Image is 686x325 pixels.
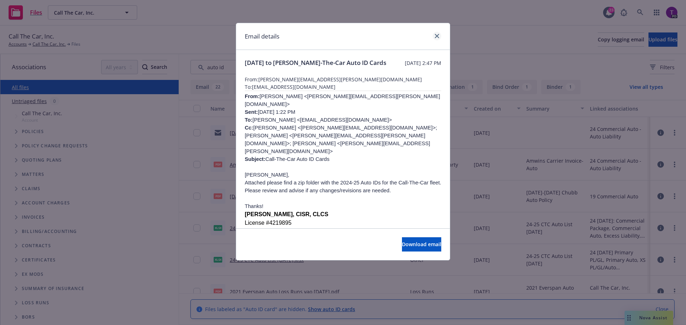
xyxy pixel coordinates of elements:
span: From: [PERSON_NAME][EMAIL_ADDRESS][PERSON_NAME][DOMAIN_NAME] [245,76,441,83]
span: From: [245,93,260,99]
span: Download email [402,241,441,248]
button: Download email [402,237,441,252]
p: Attached please find a zip folder with the 2024-25 Auto IDs for the Call-The-Car fleet. Please re... [245,179,441,194]
b: Subject: [245,156,265,162]
p: Thanks! [245,202,441,210]
b: Sent: [245,109,258,115]
span: License #4219895 [245,220,292,226]
span: [DATE] 2:47 PM [405,59,441,67]
h1: Email details [245,32,279,41]
span: [PERSON_NAME] <[PERSON_NAME][EMAIL_ADDRESS][PERSON_NAME][DOMAIN_NAME]> [DATE] 1:22 PM [PERSON_NAM... [245,93,440,162]
b: Cc: [245,125,253,131]
p: [PERSON_NAME], [245,171,441,179]
a: close [433,32,441,40]
span: [DATE] to [PERSON_NAME]-The-Car Auto ID Cards [245,59,386,67]
span: To: [EMAIL_ADDRESS][DOMAIN_NAME] [245,83,441,91]
b: To: [245,117,253,123]
span: [PERSON_NAME], CISR, CLCS [245,211,328,217]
